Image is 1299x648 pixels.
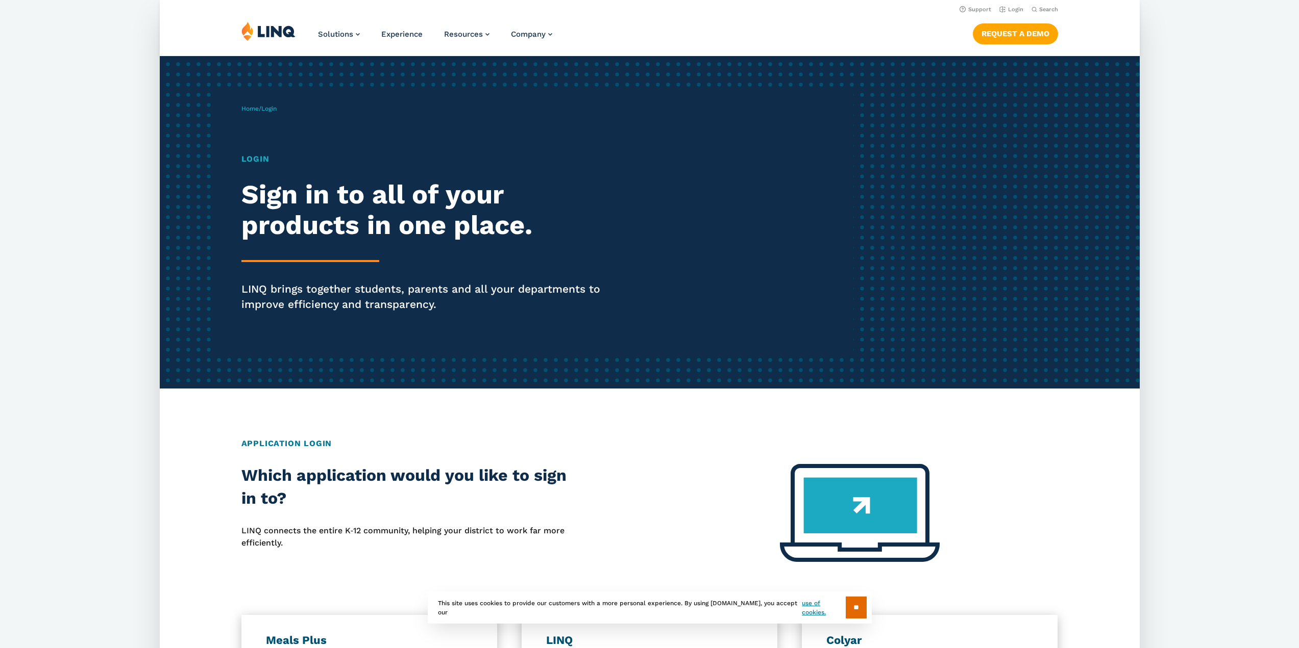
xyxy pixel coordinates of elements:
h2: Which application would you like to sign in to? [241,464,568,510]
a: Home [241,105,259,112]
a: Experience [381,30,423,39]
nav: Utility Navigation [160,3,1140,14]
a: use of cookies. [802,599,845,617]
img: LINQ | K‑12 Software [241,21,296,41]
span: Company [511,30,546,39]
div: This site uses cookies to provide our customers with a more personal experience. By using [DOMAIN... [428,591,872,624]
span: Login [261,105,277,112]
a: Request a Demo [972,23,1058,44]
h2: Application Login [241,437,1058,450]
nav: Primary Navigation [318,21,552,55]
h3: Meals Plus [266,633,473,647]
h3: LINQ [546,633,753,647]
span: / [241,105,277,112]
button: Open Search Bar [1031,6,1058,13]
h3: Colyar [826,633,1033,647]
a: Solutions [318,30,360,39]
nav: Button Navigation [972,21,1058,44]
a: Company [511,30,552,39]
span: Solutions [318,30,353,39]
a: Support [959,6,991,13]
span: Resources [444,30,483,39]
a: Login [999,6,1023,13]
h2: Sign in to all of your products in one place. [241,179,619,241]
p: LINQ brings together students, parents and all your departments to improve efficiency and transpa... [241,281,619,312]
h1: Login [241,153,619,165]
span: Search [1039,6,1058,13]
p: LINQ connects the entire K‑12 community, helping your district to work far more efficiently. [241,525,568,550]
a: Resources [444,30,489,39]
